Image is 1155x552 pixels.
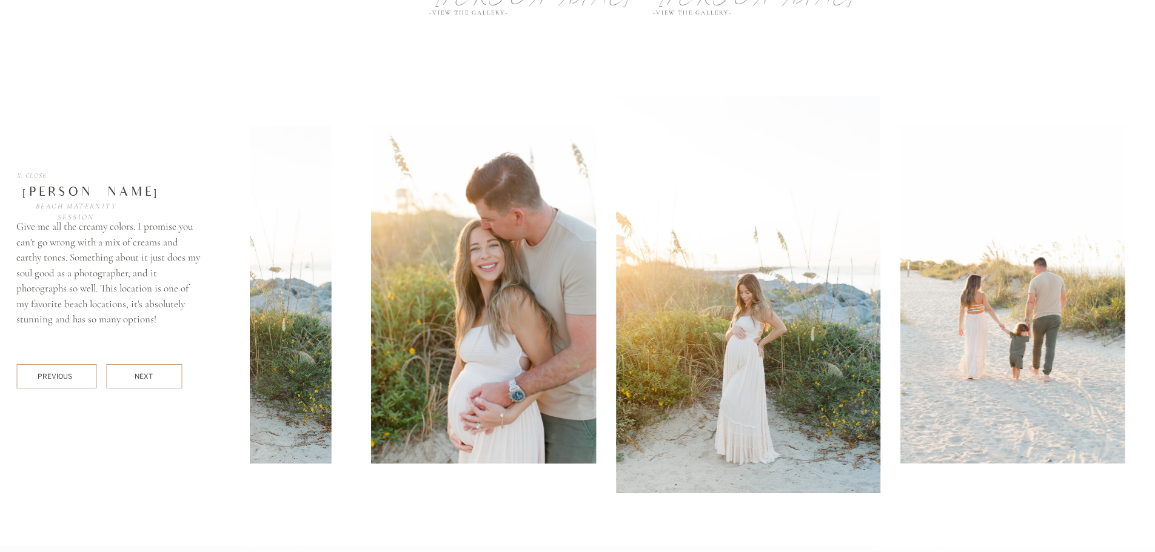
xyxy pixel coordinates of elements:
[652,10,738,21] a: ~View the gallery~
[38,371,75,382] div: Previous
[135,371,153,382] div: NEXT
[16,201,136,209] h3: Beach Maternity Session
[16,183,96,201] div: [PERSON_NAME]
[429,10,514,21] a: ~View the gallery~
[16,172,47,179] a: X. Close
[16,219,202,334] p: Give me all the creamy colors. I promise you can't go wrong with a mix of creams and earthy tones...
